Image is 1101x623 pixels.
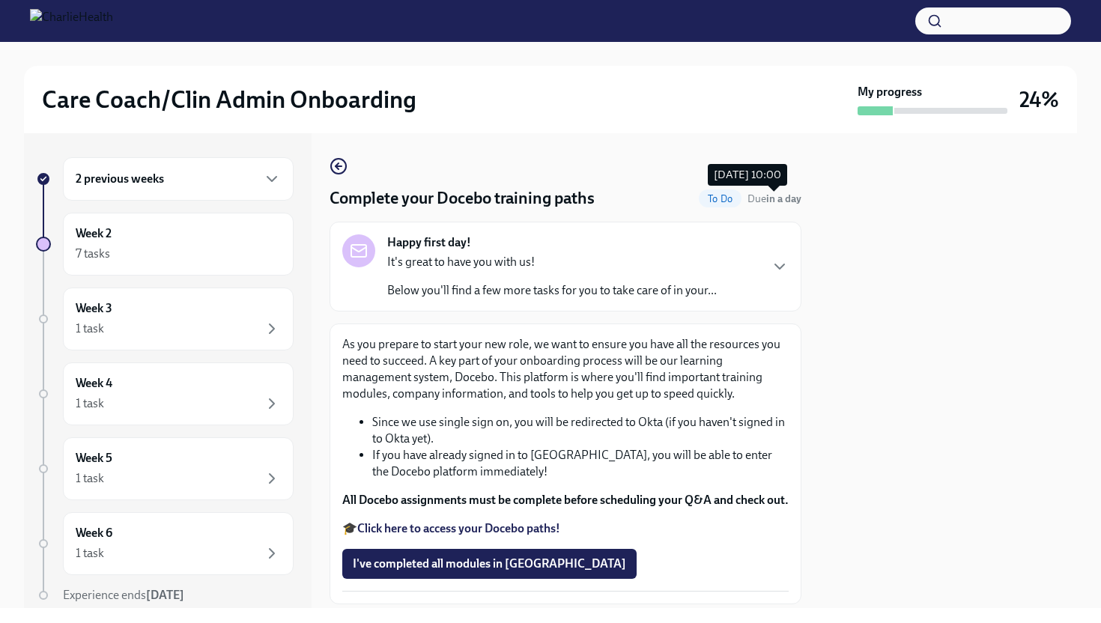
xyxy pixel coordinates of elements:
[146,588,184,602] strong: [DATE]
[372,447,789,480] li: If you have already signed in to [GEOGRAPHIC_DATA], you will be able to enter the Docebo platform...
[76,395,104,412] div: 1 task
[36,512,294,575] a: Week 61 task
[76,225,112,242] h6: Week 2
[699,193,741,204] span: To Do
[76,525,112,541] h6: Week 6
[342,336,789,402] p: As you prepare to start your new role, we want to ensure you have all the resources you need to s...
[63,157,294,201] div: 2 previous weeks
[1019,86,1059,113] h3: 24%
[353,556,626,571] span: I've completed all modules in [GEOGRAPHIC_DATA]
[387,254,717,270] p: It's great to have you with us!
[858,84,922,100] strong: My progress
[372,414,789,447] li: Since we use single sign on, you will be redirected to Okta (if you haven't signed in to Okta yet).
[76,545,104,562] div: 1 task
[747,192,801,205] span: Due
[76,375,112,392] h6: Week 4
[766,192,801,205] strong: in a day
[330,187,595,210] h4: Complete your Docebo training paths
[76,300,112,317] h6: Week 3
[76,450,112,467] h6: Week 5
[342,549,637,579] button: I've completed all modules in [GEOGRAPHIC_DATA]
[36,213,294,276] a: Week 27 tasks
[342,493,789,507] strong: All Docebo assignments must be complete before scheduling your Q&A and check out.
[42,85,416,115] h2: Care Coach/Clin Admin Onboarding
[76,470,104,487] div: 1 task
[36,437,294,500] a: Week 51 task
[76,171,164,187] h6: 2 previous weeks
[387,234,471,251] strong: Happy first day!
[357,521,560,535] a: Click here to access your Docebo paths!
[36,362,294,425] a: Week 41 task
[63,588,184,602] span: Experience ends
[387,282,717,299] p: Below you'll find a few more tasks for you to take care of in your...
[30,9,113,33] img: CharlieHealth
[342,520,789,537] p: 🎓
[36,288,294,350] a: Week 31 task
[76,320,104,337] div: 1 task
[76,246,110,262] div: 7 tasks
